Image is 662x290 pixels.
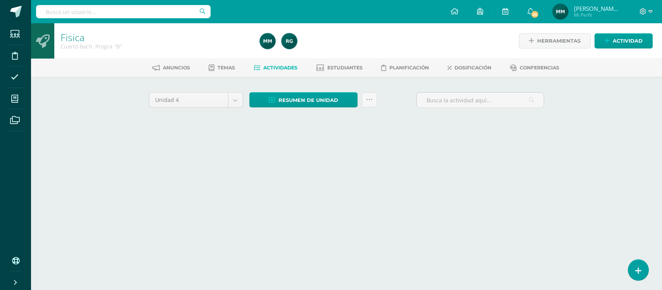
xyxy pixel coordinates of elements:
[282,33,297,49] img: e044b199acd34bf570a575bac584e1d1.png
[163,65,190,71] span: Anuncios
[381,62,429,74] a: Planificación
[316,62,363,74] a: Estudiantes
[574,5,621,12] span: [PERSON_NAME] de [PERSON_NAME]
[327,65,363,71] span: Estudiantes
[60,31,85,44] a: Fisica
[595,33,653,48] a: Actividad
[417,93,544,108] input: Busca la actividad aquí...
[155,93,222,107] span: Unidad 4
[60,32,251,43] h1: Fisica
[519,33,591,48] a: Herramientas
[60,43,251,50] div: Cuarto Bach. Progra 'B'
[613,34,643,48] span: Actividad
[389,65,429,71] span: Planificación
[537,34,581,48] span: Herramientas
[218,65,235,71] span: Temas
[531,10,539,19] span: 25
[149,93,243,107] a: Unidad 4
[254,62,297,74] a: Actividades
[510,62,559,74] a: Conferencias
[278,93,338,107] span: Resumen de unidad
[455,65,491,71] span: Dosificación
[520,65,559,71] span: Conferencias
[574,12,621,18] span: Mi Perfil
[448,62,491,74] a: Dosificación
[152,62,190,74] a: Anuncios
[209,62,235,74] a: Temas
[553,4,568,19] img: 1eb62c5f52af67772d86aeebb57c5bc6.png
[249,92,358,107] a: Resumen de unidad
[263,65,297,71] span: Actividades
[260,33,275,49] img: 1eb62c5f52af67772d86aeebb57c5bc6.png
[36,5,211,18] input: Busca un usuario...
